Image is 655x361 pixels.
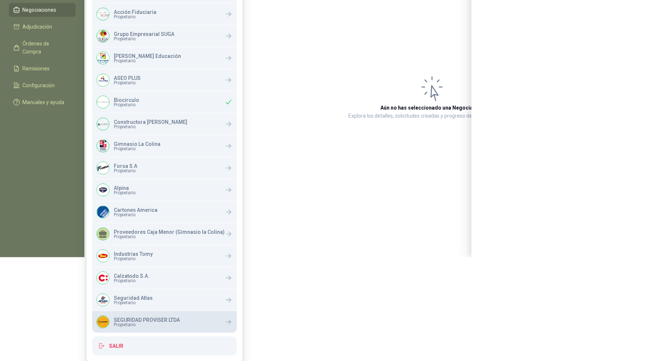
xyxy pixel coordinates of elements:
[97,184,109,196] img: Company Logo
[23,81,55,89] span: Configuración
[97,294,109,306] img: Company Logo
[97,74,109,86] img: Company Logo
[97,96,109,108] img: Company Logo
[114,54,181,59] p: [PERSON_NAME] Educación
[114,229,225,235] p: Proveedores Caja Menor (Gimnasio la Colina)
[9,37,76,59] a: Órdenes de Compra
[92,201,237,223] a: Company LogoCartones AmericaPropietario
[92,25,237,47] a: Company LogoGrupo Empresarial SUGAPropietario
[114,103,139,107] span: Propietario
[92,245,237,267] a: Company LogoIndustrias TomyPropietario
[114,15,156,19] span: Propietario
[114,59,181,63] span: Propietario
[92,336,237,356] button: Salir
[23,40,69,56] span: Órdenes de Compra
[97,140,109,152] img: Company Logo
[9,78,76,92] a: Configuración
[23,6,57,14] span: Negociaciones
[114,279,149,283] span: Propietario
[114,207,158,213] p: Cartones America
[114,141,160,147] p: Gimnasio La Colina
[114,169,137,173] span: Propietario
[114,295,153,301] p: Seguridad Atlas
[114,32,174,37] p: Grupo Empresarial SUGA
[114,97,139,103] p: Biocirculo
[114,163,137,169] p: Forsa S.A
[92,91,237,113] div: Company LogoBiocirculoPropietario
[114,191,135,195] span: Propietario
[9,3,76,17] a: Negociaciones
[92,135,237,157] a: Company LogoGimnasio La ColinaPropietario
[97,162,109,174] img: Company Logo
[97,30,109,42] img: Company Logo
[114,317,180,323] p: SEGURIDAD PROVISER LTDA
[92,47,237,69] a: Company Logo[PERSON_NAME] EducaciónPropietario
[114,147,160,151] span: Propietario
[114,235,225,239] span: Propietario
[97,316,109,328] img: Company Logo
[97,206,109,218] img: Company Logo
[114,125,187,129] span: Propietario
[114,213,158,217] span: Propietario
[23,23,53,31] span: Adjudicación
[114,37,174,41] span: Propietario
[114,323,180,327] span: Propietario
[92,311,237,333] a: Company LogoSEGURIDAD PROVISER LTDAPropietario
[114,301,153,305] span: Propietario
[92,267,237,289] a: Company LogoCalzatodo S.A.Propietario
[9,95,76,109] a: Manuales y ayuda
[114,257,153,261] span: Propietario
[92,289,237,311] a: Company LogoSeguridad AtlasPropietario
[97,272,109,284] img: Company Logo
[114,185,135,191] p: Alpina
[92,113,237,135] a: Company LogoConstructora [PERSON_NAME]Propietario
[114,119,187,125] p: Constructora [PERSON_NAME]
[92,69,237,91] a: Company LogoASEO PLUSPropietario
[114,81,141,85] span: Propietario
[114,75,141,81] p: ASEO PLUS
[23,65,50,73] span: Remisiones
[114,273,149,279] p: Calzatodo S.A.
[114,10,156,15] p: Acción Fiduciaria
[23,98,65,106] span: Manuales y ayuda
[92,223,237,245] a: Proveedores Caja Menor (Gimnasio la Colina)Propietario
[9,20,76,34] a: Adjudicación
[114,251,153,257] p: Industrias Tomy
[97,52,109,64] img: Company Logo
[92,157,237,179] a: Company LogoForsa S.APropietario
[92,3,237,25] a: Company LogoAcción FiduciariaPropietario
[97,250,109,262] img: Company Logo
[97,118,109,130] img: Company Logo
[97,8,109,20] img: Company Logo
[9,62,76,75] a: Remisiones
[92,179,237,201] a: Company LogoAlpinaPropietario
